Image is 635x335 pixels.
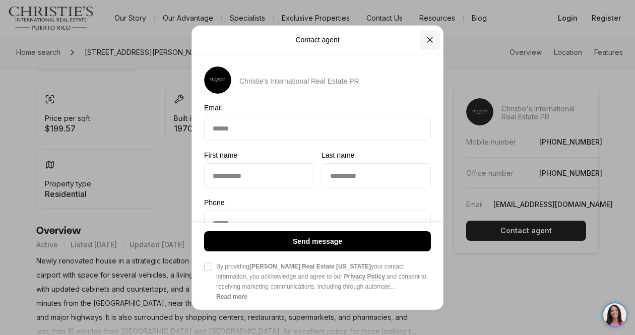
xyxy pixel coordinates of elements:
[216,293,247,300] b: Read more
[295,36,339,44] p: Contact agent
[293,237,342,245] p: Send message
[420,30,440,50] button: Close
[204,231,431,251] button: Send message
[249,262,371,270] b: [PERSON_NAME] Real Estate [US_STATE]
[322,164,430,188] input: Last name
[204,151,313,159] label: First name
[344,273,385,280] a: Privacy Policy
[216,261,431,291] span: By providing your contact information, you acknowledge and agree to our and consent to receiving ...
[204,198,431,207] label: Phone
[239,77,359,85] p: Christie's International Real Estate PR
[205,211,430,235] input: Phone
[205,164,313,188] input: First name
[205,116,430,141] input: Email
[6,6,29,29] img: be3d4b55-7850-4bcb-9297-a2f9cd376e78.png
[204,104,431,112] label: Email
[322,151,431,159] label: Last name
